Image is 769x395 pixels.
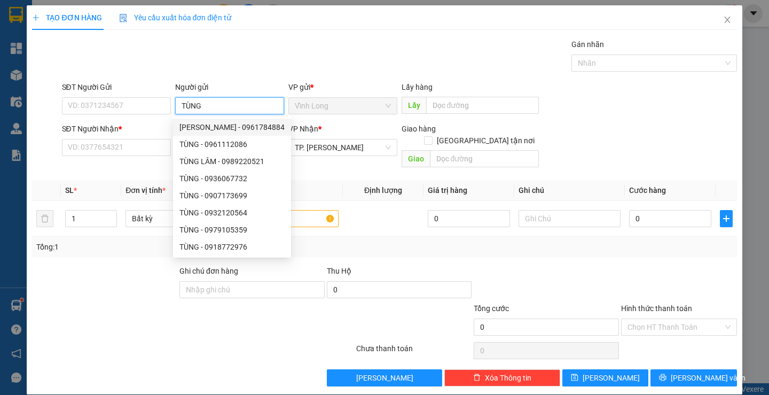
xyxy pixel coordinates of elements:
button: [PERSON_NAME] [327,369,443,386]
div: TÙNG - 0932120564 [179,207,285,219]
span: Gửi: [9,10,26,21]
span: Bất kỳ [132,211,221,227]
label: Hình thức thanh toán [621,304,692,313]
div: Người gửi [175,81,284,93]
span: Tổng cước [474,304,509,313]
span: [PERSON_NAME] [356,372,413,384]
div: TÙNG - 0918772976 [173,238,291,255]
span: TP. Hồ Chí Minh [295,140,391,156]
span: plus [720,214,732,223]
div: SĐT Người Gửi [62,81,171,93]
span: plus [32,14,40,21]
span: Nhận: [69,10,95,21]
th: Ghi chú [514,180,625,201]
div: TÙNG LÂM - 0989220521 [173,153,291,170]
button: printer[PERSON_NAME] và In [650,369,736,386]
button: save[PERSON_NAME] [562,369,648,386]
div: 40.000 [8,69,64,93]
span: Thu Hộ [327,267,351,275]
input: Ghi Chú [519,210,621,227]
div: Tổng: 1 [36,241,297,253]
div: VP gửi [288,81,397,93]
span: Vĩnh Long [295,98,391,114]
div: TÙNG LÂM - 0989220521 [179,156,285,167]
span: save [571,374,578,382]
div: TÙNG - 0918772976 [179,241,285,253]
button: delete [36,210,53,227]
span: Giao hàng [402,125,436,133]
div: Vĩnh Long [9,9,62,35]
span: Lấy hàng [402,83,433,91]
button: plus [720,210,733,227]
div: SĐT Người Nhận [62,123,171,135]
span: Lấy [402,97,426,114]
span: [GEOGRAPHIC_DATA] tận nơi [433,135,539,146]
span: Giao [402,150,430,167]
span: [PERSON_NAME] và In [671,372,746,384]
div: SƠN TÙNG - 0961784884 [173,119,291,136]
label: Ghi chú đơn hàng [179,267,238,275]
div: TP. [PERSON_NAME] [69,9,155,35]
div: TÙNG - 0961112086 [179,138,285,150]
div: 0907439972 [69,48,155,63]
span: delete [473,374,481,382]
input: Dọc đường [426,97,539,114]
div: TÂM [69,35,155,48]
span: close [723,16,732,24]
span: Yêu cầu xuất hóa đơn điện tử [119,13,232,22]
div: TÙNG - 0979105359 [179,224,285,236]
span: TẠO ĐƠN HÀNG [32,13,101,22]
input: Ghi chú đơn hàng [179,281,325,298]
span: [PERSON_NAME] [583,372,640,384]
div: TÙNG - 0936067732 [179,173,285,184]
input: Dọc đường [430,150,539,167]
div: TÙNG - 0979105359 [173,221,291,238]
span: VP Nhận [288,125,318,133]
span: Xóa Thông tin [485,372,531,384]
span: Đơn vị tính [125,186,166,195]
span: SL [65,186,74,195]
button: Close [712,5,742,35]
span: Thu rồi : [8,69,40,80]
div: TÙNG - 0907173699 [173,187,291,204]
div: TÙNG - 0936067732 [173,170,291,187]
div: Chưa thanh toán [355,343,473,361]
span: Định lượng [364,186,402,195]
img: icon [119,14,128,22]
span: Giá trị hàng [428,186,467,195]
div: TÙNG - 0907173699 [179,190,285,202]
div: TÙNG - 0961112086 [173,136,291,153]
button: deleteXóa Thông tin [444,369,560,386]
div: [PERSON_NAME] - 0961784884 [179,121,285,133]
label: Gán nhãn [571,40,604,49]
span: Cước hàng [629,186,666,195]
div: TÙNG - 0932120564 [173,204,291,221]
input: 0 [428,210,510,227]
span: printer [659,374,666,382]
